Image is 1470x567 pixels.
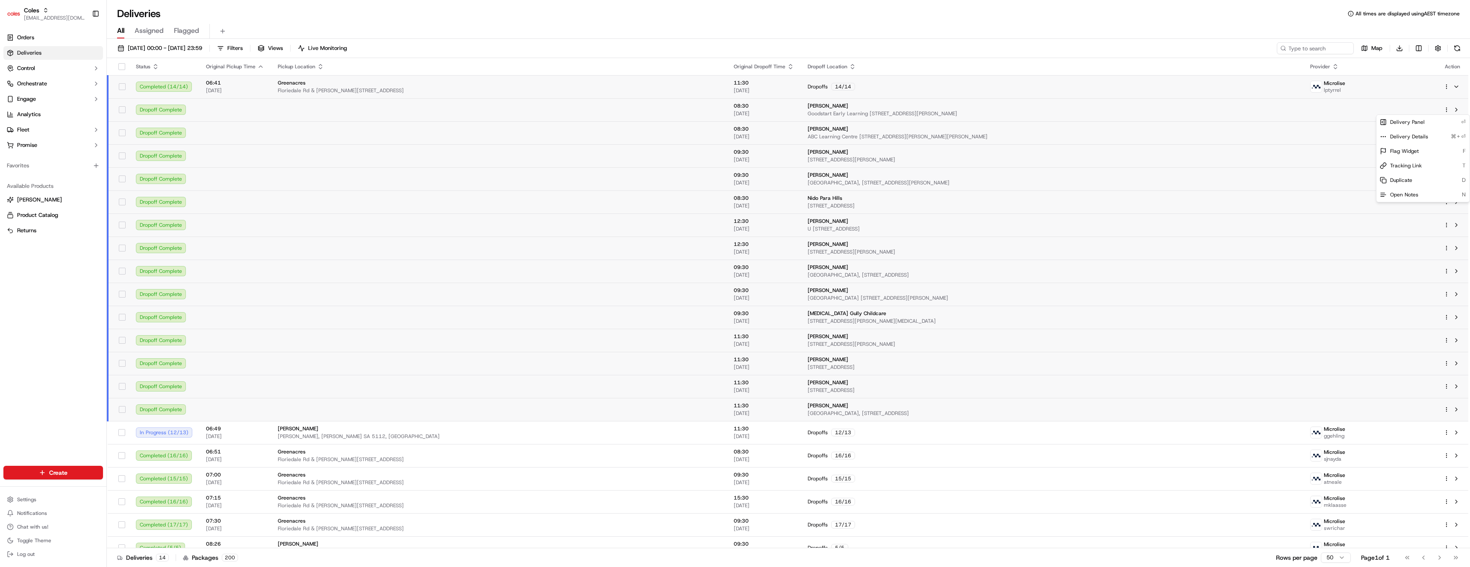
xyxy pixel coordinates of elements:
span: Delivery Details [1390,133,1428,140]
span: F [1463,147,1466,155]
span: Delivery Panel [1390,119,1425,126]
span: Duplicate [1390,177,1412,184]
span: Tracking Link [1390,162,1422,169]
span: Flag Widget [1390,148,1419,155]
span: T [1462,162,1466,170]
span: Open Notes [1390,191,1418,198]
span: N [1462,191,1466,199]
span: D [1462,176,1466,184]
span: ⌘+⏎ [1451,133,1466,140]
span: ⏎ [1461,118,1466,126]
